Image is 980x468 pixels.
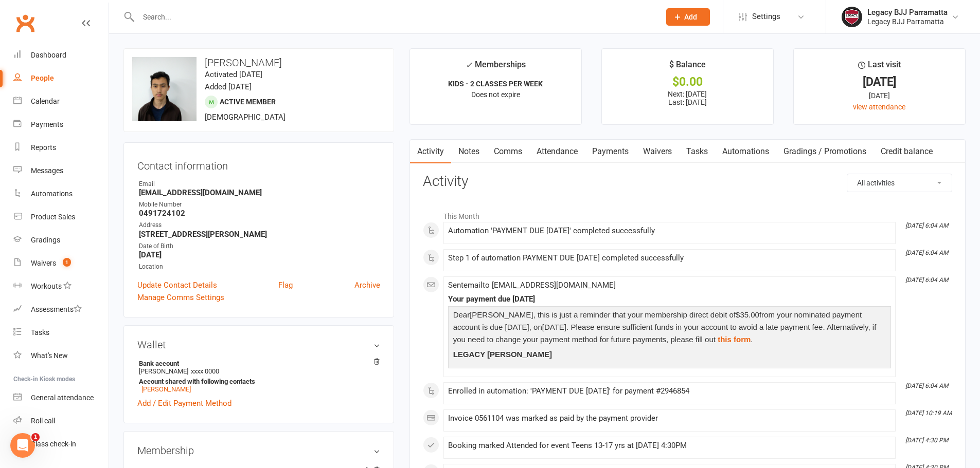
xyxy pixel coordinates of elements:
[191,367,219,375] span: xxxx 0000
[31,190,73,198] div: Automations
[858,58,901,77] div: Last visit
[867,17,948,26] div: Legacy BJJ Parramatta
[31,51,66,59] div: Dashboard
[137,156,380,172] h3: Contact information
[132,57,197,121] img: image1726643579.png
[31,166,63,175] div: Messages
[31,259,56,267] div: Waivers
[139,188,380,197] strong: [EMAIL_ADDRESS][DOMAIN_NAME]
[12,10,38,36] a: Clubworx
[137,397,231,409] a: Add / Edit Payment Method
[31,351,68,360] div: What's New
[636,140,679,163] a: Waivers
[542,323,566,331] span: [DATE]
[853,103,905,111] a: view attendance
[31,417,55,425] div: Roll call
[669,58,706,77] div: $ Balance
[684,13,697,21] span: Add
[13,205,109,229] a: Product Sales
[13,44,109,67] a: Dashboard
[139,360,375,367] strong: Bank account
[135,10,653,24] input: Search...
[139,230,380,239] strong: [STREET_ADDRESS][PERSON_NAME]
[13,275,109,298] a: Workouts
[874,140,940,163] a: Credit balance
[718,335,751,344] span: this form
[410,140,451,163] a: Activity
[905,222,948,229] i: [DATE] 6:04 AM
[679,140,715,163] a: Tasks
[205,70,262,79] time: Activated [DATE]
[666,8,710,26] button: Add
[471,90,520,99] span: Does not expire
[137,358,380,395] li: [PERSON_NAME]
[31,120,63,128] div: Payments
[905,409,952,417] i: [DATE] 10:19 AM
[31,394,94,402] div: General attendance
[205,82,252,91] time: Added [DATE]
[13,136,109,159] a: Reports
[423,205,952,222] li: This Month
[448,280,616,290] span: Sent email to [EMAIL_ADDRESS][DOMAIN_NAME]
[13,67,109,90] a: People
[466,58,526,77] div: Memberships
[470,310,533,319] span: [PERSON_NAME]
[533,310,736,319] span: , this is just a reminder that your membership direct debit of
[31,143,56,152] div: Reports
[31,236,60,244] div: Gradings
[63,258,71,267] span: 1
[585,140,636,163] a: Payments
[776,140,874,163] a: Gradings / Promotions
[13,409,109,433] a: Roll call
[13,298,109,321] a: Assessments
[905,276,948,284] i: [DATE] 6:04 AM
[132,57,385,68] h3: [PERSON_NAME]
[453,310,470,319] span: Dear
[137,445,380,456] h3: Membership
[205,113,286,122] span: [DEMOGRAPHIC_DATA]
[13,182,109,205] a: Automations
[752,5,780,28] span: Settings
[278,279,293,291] a: Flag
[10,433,35,458] iframe: Intercom live chat
[31,213,75,221] div: Product Sales
[13,386,109,409] a: General attendance kiosk mode
[905,382,948,389] i: [DATE] 6:04 AM
[31,74,54,82] div: People
[13,321,109,344] a: Tasks
[715,140,776,163] a: Automations
[141,385,191,393] a: [PERSON_NAME]
[423,174,952,190] h3: Activity
[137,279,217,291] a: Update Contact Details
[905,249,948,256] i: [DATE] 6:04 AM
[448,295,891,304] div: Your payment due [DATE]
[751,335,753,344] span: .
[31,433,40,441] span: 1
[736,310,759,319] span: $35.00
[451,140,487,163] a: Notes
[448,254,891,263] div: Step 1 of automation PAYMENT DUE [DATE] completed successfully
[867,8,948,17] div: Legacy BJJ Parramatta
[31,305,82,313] div: Assessments
[139,200,380,210] div: Mobile Number
[453,323,877,344] span: . Please ensure sufficient funds in your account to avoid a late payment fee. Alternatively, if y...
[139,209,380,218] strong: 0491724102
[137,291,224,304] a: Manage Comms Settings
[354,279,380,291] a: Archive
[803,90,956,101] div: [DATE]
[13,90,109,113] a: Calendar
[139,241,380,251] div: Date of Birth
[466,60,472,70] i: ✓
[448,387,891,396] div: Enrolled in automation: 'PAYMENT DUE [DATE]' for payment #2946854
[13,252,109,275] a: Waivers 1
[139,179,380,189] div: Email
[31,440,76,448] div: Class check-in
[13,159,109,182] a: Messages
[803,77,956,87] div: [DATE]
[718,335,751,344] a: this form
[13,229,109,252] a: Gradings
[487,140,529,163] a: Comms
[13,344,109,367] a: What's New
[31,282,62,290] div: Workouts
[842,7,862,27] img: thumb_image1742356836.png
